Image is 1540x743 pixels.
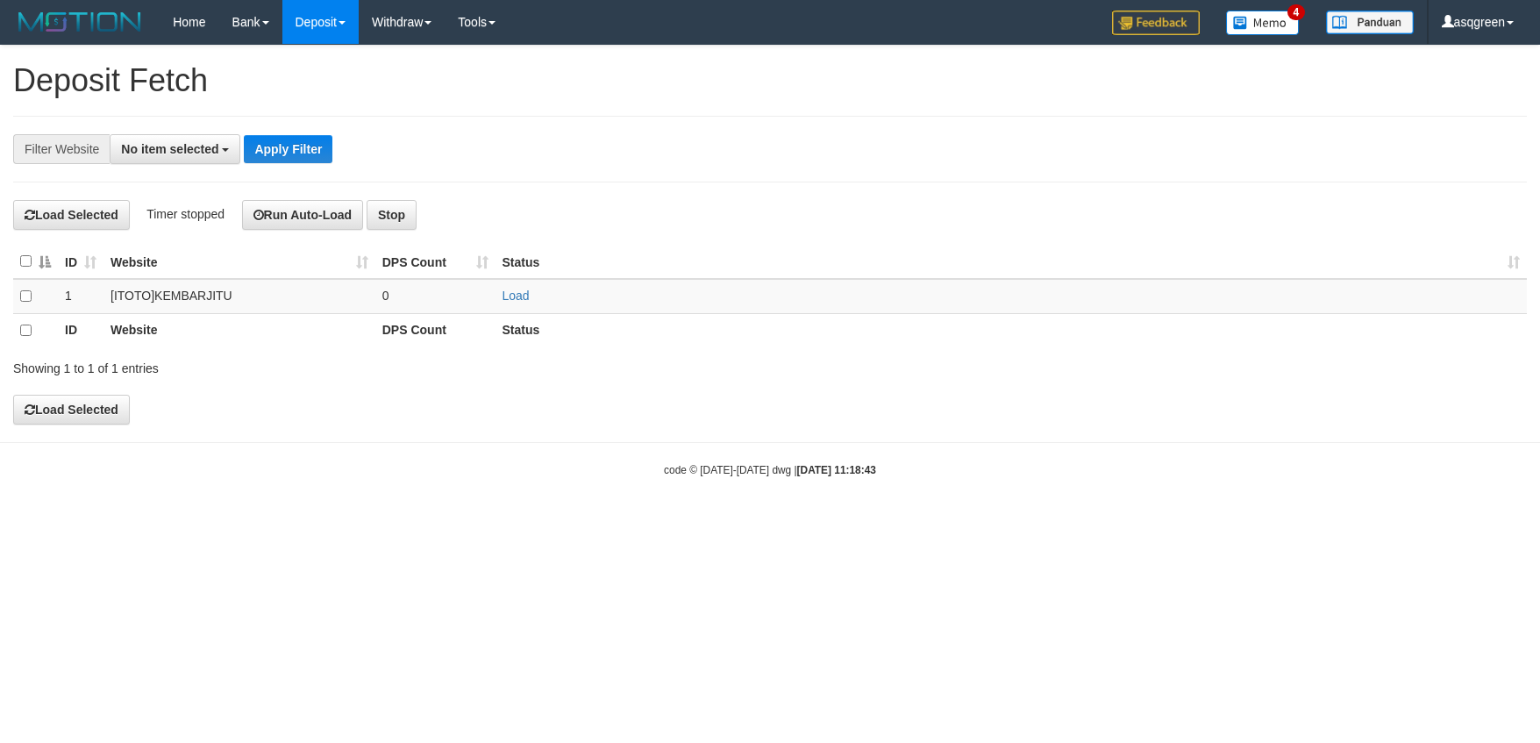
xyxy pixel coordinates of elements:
img: panduan.png [1326,11,1414,34]
th: DPS Count [375,313,496,347]
button: Apply Filter [244,135,332,163]
th: DPS Count: activate to sort column ascending [375,245,496,279]
th: Status [496,313,1527,347]
strong: [DATE] 11:18:43 [797,464,876,476]
th: Status: activate to sort column ascending [496,245,1527,279]
button: Stop [367,200,417,230]
td: 1 [58,279,103,314]
button: Load Selected [13,395,130,425]
th: ID: activate to sort column ascending [58,245,103,279]
button: No item selected [110,134,240,164]
span: No item selected [121,142,218,156]
img: MOTION_logo.png [13,9,146,35]
small: code © [DATE]-[DATE] dwg | [664,464,876,476]
img: Button%20Memo.svg [1226,11,1300,35]
th: ID [58,313,103,347]
td: [ITOTO] KEMBARJITU [103,279,375,314]
th: Website: activate to sort column ascending [103,245,375,279]
span: 0 [382,289,389,303]
h1: Deposit Fetch [13,63,1527,98]
th: Website [103,313,375,347]
span: 4 [1287,4,1306,20]
img: Feedback.jpg [1112,11,1200,35]
button: Run Auto-Load [242,200,364,230]
a: Load [503,289,530,303]
div: Showing 1 to 1 of 1 entries [13,353,629,377]
span: Timer stopped [146,207,225,221]
button: Load Selected [13,200,130,230]
div: Filter Website [13,134,110,164]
